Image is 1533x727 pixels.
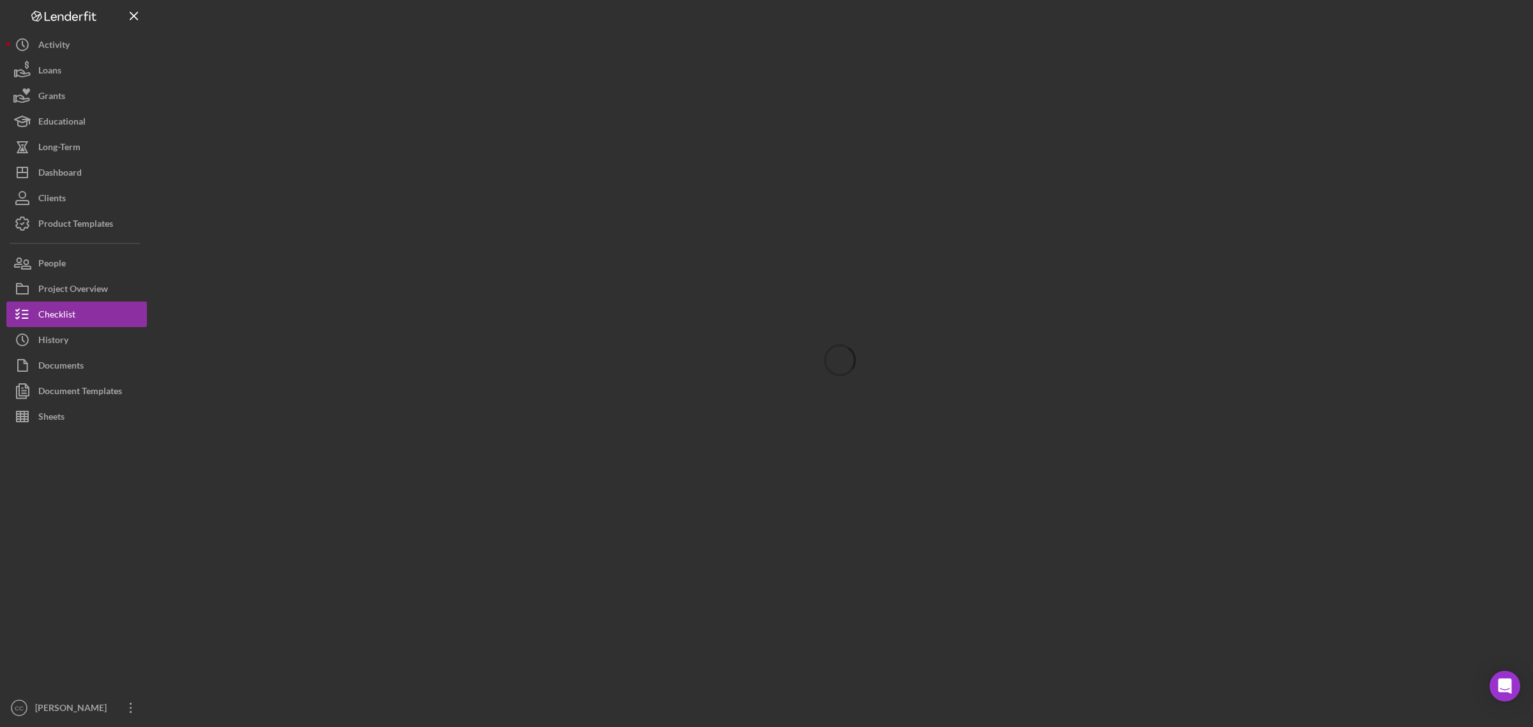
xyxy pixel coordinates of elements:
[6,160,147,185] button: Dashboard
[38,302,75,330] div: Checklist
[6,327,147,353] button: History
[38,185,66,214] div: Clients
[6,404,147,429] button: Sheets
[38,160,82,188] div: Dashboard
[15,705,24,712] text: CC
[38,327,68,356] div: History
[6,250,147,276] button: People
[6,134,147,160] button: Long-Term
[38,32,70,61] div: Activity
[1490,671,1520,701] div: Open Intercom Messenger
[38,57,61,86] div: Loans
[38,211,113,240] div: Product Templates
[38,109,86,137] div: Educational
[6,83,147,109] button: Grants
[6,185,147,211] button: Clients
[38,83,65,112] div: Grants
[6,109,147,134] button: Educational
[38,404,65,432] div: Sheets
[38,276,108,305] div: Project Overview
[32,695,115,724] div: [PERSON_NAME]
[6,378,147,404] button: Document Templates
[38,353,84,381] div: Documents
[38,134,80,163] div: Long-Term
[6,353,147,378] button: Documents
[38,378,122,407] div: Document Templates
[6,302,147,327] button: Checklist
[6,211,147,236] button: Product Templates
[38,250,66,279] div: People
[6,276,147,302] button: Project Overview
[6,57,147,83] button: Loans
[6,32,147,57] button: Activity
[6,695,147,721] button: CC[PERSON_NAME]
